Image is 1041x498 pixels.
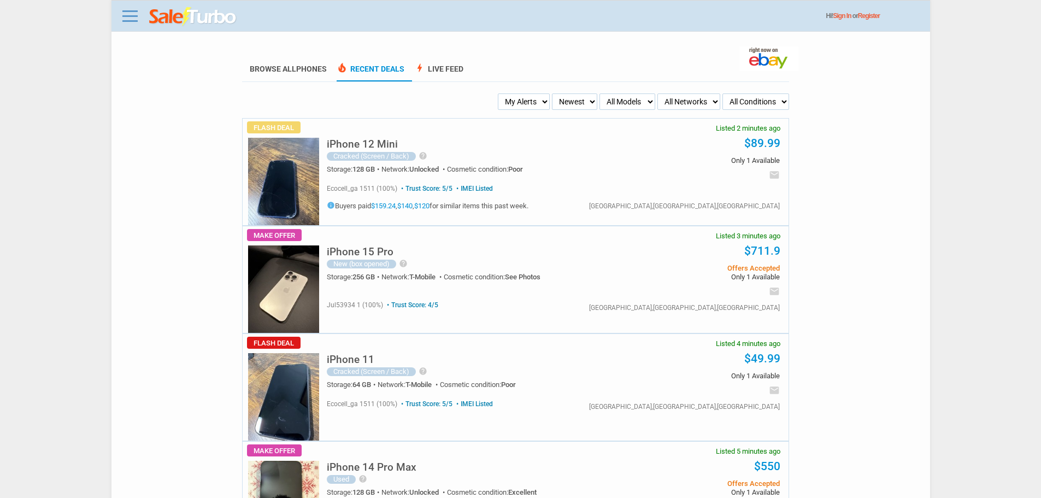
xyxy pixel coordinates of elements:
a: $89.99 [744,137,780,150]
a: Sign In [833,12,851,20]
span: Only 1 Available [615,372,779,379]
div: Storage: [327,273,381,280]
div: Storage: [327,489,381,496]
h5: iPhone 11 [327,354,374,365]
a: iPhone 11 [327,356,374,365]
img: s-l225.jpg [248,138,319,225]
i: email [769,286,780,297]
h5: iPhone 12 Mini [327,139,398,149]
img: s-l225.jpg [248,245,319,333]
i: help [419,151,427,160]
div: Cracked (Screen / Back) [327,152,416,161]
div: Network: [381,273,444,280]
span: Unlocked [409,165,439,173]
div: New (box opened) [327,260,396,268]
span: or [852,12,880,20]
div: Network: [381,489,447,496]
i: help [399,259,408,268]
div: Cosmetic condition: [447,489,537,496]
span: IMEI Listed [454,185,493,192]
a: $550 [754,460,780,473]
span: 64 GB [352,380,371,389]
a: $711.9 [744,244,780,257]
a: $159.24 [371,202,396,210]
h5: iPhone 15 Pro [327,247,393,257]
span: Hi! [826,12,833,20]
a: Register [858,12,880,20]
span: Make Offer [247,444,302,456]
a: local_fire_departmentRecent Deals [337,65,404,81]
i: help [419,367,427,376]
span: Make Offer [247,229,302,241]
span: T-Mobile [409,273,436,281]
span: Only 1 Available [615,273,779,280]
span: Phones [296,65,327,73]
span: Flash Deal [247,337,301,349]
img: saleturbo.com - Online Deals and Discount Coupons [149,7,237,27]
span: Listed 4 minutes ago [716,340,780,347]
div: Network: [381,166,447,173]
a: $140 [397,202,413,210]
img: s-l225.jpg [248,353,319,441]
span: ecocell_ga 1511 (100%) [327,400,397,408]
a: boltLive Feed [414,65,463,81]
a: iPhone 14 Pro Max [327,464,416,472]
span: Offers Accepted [615,265,779,272]
i: email [769,385,780,396]
div: Cosmetic condition: [447,166,523,173]
span: Trust Score: 5/5 [399,400,452,408]
span: T-Mobile [405,380,432,389]
span: Listed 3 minutes ago [716,232,780,239]
span: Only 1 Available [615,157,779,164]
div: Cosmetic condition: [444,273,540,280]
div: Cosmetic condition: [440,381,516,388]
span: 128 GB [352,165,375,173]
i: info [327,201,335,209]
h5: iPhone 14 Pro Max [327,462,416,472]
span: bolt [414,62,425,73]
span: Offers Accepted [615,480,779,487]
div: [GEOGRAPHIC_DATA],[GEOGRAPHIC_DATA],[GEOGRAPHIC_DATA] [589,403,780,410]
div: [GEOGRAPHIC_DATA],[GEOGRAPHIC_DATA],[GEOGRAPHIC_DATA] [589,203,780,209]
span: Poor [501,380,516,389]
span: ecocell_ga 1511 (100%) [327,185,397,192]
div: [GEOGRAPHIC_DATA],[GEOGRAPHIC_DATA],[GEOGRAPHIC_DATA] [589,304,780,311]
span: 128 GB [352,488,375,496]
div: Storage: [327,166,381,173]
span: Excellent [508,488,537,496]
span: Unlocked [409,488,439,496]
span: jul53934 1 (100%) [327,301,383,309]
span: Trust Score: 5/5 [399,185,452,192]
i: email [769,169,780,180]
span: Only 1 Available [615,489,779,496]
h5: Buyers paid , , for similar items this past week. [327,201,528,209]
div: Network: [378,381,440,388]
span: 256 GB [352,273,375,281]
span: IMEI Listed [454,400,493,408]
a: $49.99 [744,352,780,365]
span: Poor [508,165,523,173]
span: Trust Score: 4/5 [385,301,438,309]
a: iPhone 12 Mini [327,141,398,149]
div: Storage: [327,381,378,388]
div: Cracked (Screen / Back) [327,367,416,376]
span: local_fire_department [337,62,348,73]
span: Listed 2 minutes ago [716,125,780,132]
span: Flash Deal [247,121,301,133]
i: help [358,474,367,483]
a: Browse AllPhones [250,65,327,73]
a: $120 [414,202,430,210]
div: Used [327,475,356,484]
a: iPhone 15 Pro [327,249,393,257]
span: Listed 5 minutes ago [716,448,780,455]
span: See Photos [505,273,540,281]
